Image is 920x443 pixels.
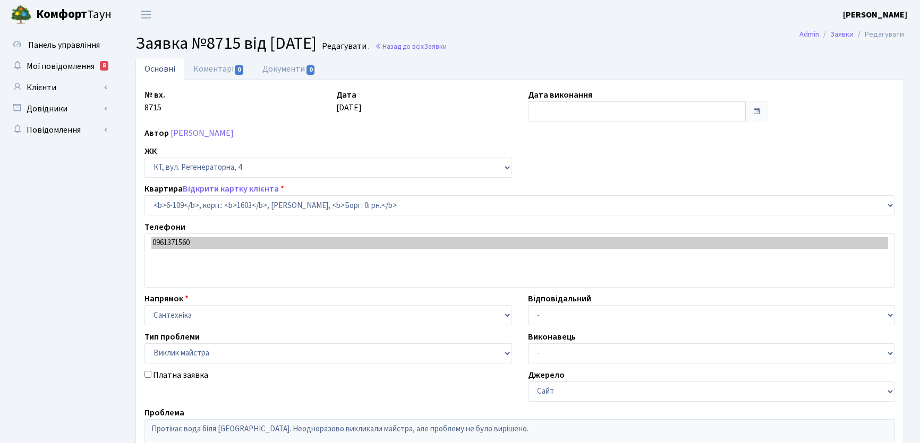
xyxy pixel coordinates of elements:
a: Основні [135,58,184,80]
a: Назад до всіхЗаявки [375,41,447,51]
label: Напрямок [144,292,189,305]
span: Панель управління [28,39,100,51]
label: Відповідальний [528,292,591,305]
small: Редагувати . [320,41,370,51]
a: [PERSON_NAME] [843,8,907,21]
button: Переключити навігацію [133,6,159,23]
label: Дата [336,89,356,101]
a: Admin [799,29,819,40]
label: № вх. [144,89,165,101]
a: Панель управління [5,34,112,56]
a: Відкрити картку клієнта [183,183,279,195]
label: Квартира [144,183,284,195]
span: Заявки [424,41,447,51]
label: Платна заявка [153,369,208,381]
label: ЖК [144,145,157,158]
label: Тип проблеми [144,331,200,343]
li: Редагувати [854,29,904,40]
span: Таун [36,6,112,24]
a: [PERSON_NAME] [171,127,234,139]
div: 8715 [137,89,328,121]
label: Дата виконання [528,89,592,101]
label: Виконавець [528,331,576,343]
span: 0 [235,65,243,75]
a: Коментарі [184,58,253,80]
label: Телефони [144,221,185,233]
span: Заявка №8715 від [DATE] [135,31,317,56]
a: Клієнти [5,77,112,98]
a: Повідомлення [5,119,112,141]
img: logo.png [11,4,32,25]
span: Мої повідомлення [27,60,95,72]
div: [DATE] [328,89,520,121]
select: ) [144,195,895,215]
label: Джерело [528,369,565,381]
span: 0 [306,65,315,75]
option: 0961371560 [151,237,888,249]
label: Автор [144,127,169,140]
select: ) [144,343,512,363]
a: Мої повідомлення8 [5,56,112,77]
b: Комфорт [36,6,87,23]
a: Довідники [5,98,112,119]
a: Документи [253,58,325,80]
label: Проблема [144,406,184,419]
a: Заявки [830,29,854,40]
nav: breadcrumb [783,23,920,46]
b: [PERSON_NAME] [843,9,907,21]
div: 8 [100,61,108,71]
